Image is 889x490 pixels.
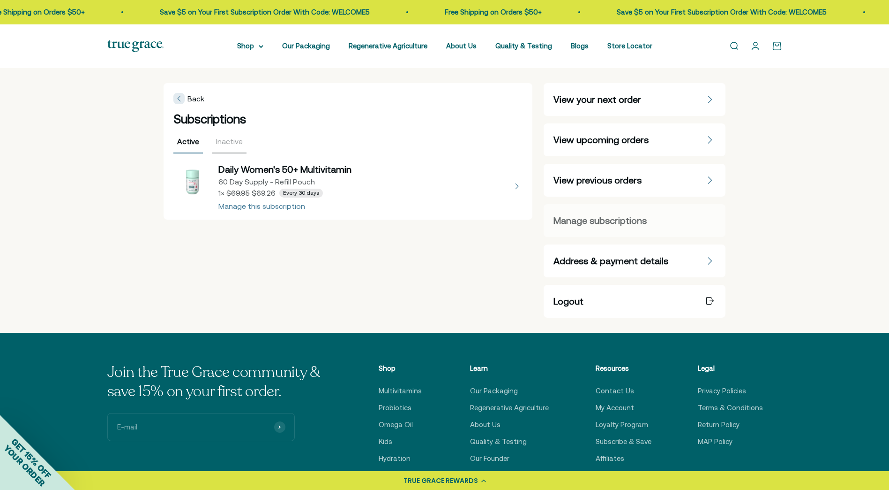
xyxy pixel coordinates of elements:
a: Contact Us [596,385,634,397]
span: Inactive [216,137,243,145]
span: YOUR ORDER [2,443,47,488]
a: Privacy Policies [698,385,746,397]
a: Store Locator [607,42,652,50]
a: MAP Policy [698,436,732,447]
span: Back [187,94,204,103]
a: Omega Oil [379,419,413,430]
span: Active [177,137,199,145]
span: Address & payment details [553,254,668,268]
span: View upcoming orders [553,133,649,146]
span: Manage subscriptions [553,214,647,227]
a: Manage subscriptions [544,204,725,237]
a: View your next order [544,83,725,116]
span: Back [173,93,204,104]
a: Kids [379,436,392,447]
p: Shop [379,363,424,374]
a: Blogs [571,42,589,50]
a: Affiliates [596,453,624,464]
a: Probiotics [379,402,411,413]
span: Subscriptions [173,112,246,126]
a: Our Founder [470,453,509,464]
p: Join the True Grace community & save 15% on your first order. [107,363,332,402]
a: Hydration [379,453,411,464]
p: Resources [596,363,651,374]
a: Terms & Conditions [698,402,763,413]
a: Our Packaging [282,42,330,50]
summary: Shop [237,40,263,52]
span: View previous orders [553,174,642,187]
a: Subscribe & Save [596,436,651,447]
a: Return Policy [698,419,740,430]
a: FAQ [596,470,609,481]
p: Save $5 on Your First Subscription Order With Code: WELCOME5 [160,7,370,18]
a: View previous orders [544,164,725,197]
a: About Us [446,42,477,50]
a: Address & payment details [544,245,725,277]
a: Free Shipping on Orders $50+ [445,8,542,16]
a: My Account [596,402,634,413]
a: Quality & Testing [470,436,527,447]
a: About Us [470,419,501,430]
a: View upcoming orders [544,123,725,156]
a: Regenerative Agriculture [349,42,427,50]
a: Logout [544,285,725,318]
div: Manage this subscription [218,202,305,210]
span: View your next order [553,93,641,106]
a: Quality & Testing [495,42,552,50]
p: Legal [698,363,763,374]
div: Filter subscriptions by status [173,136,523,153]
p: Save $5 on Your First Subscription Order With Code: WELCOME5 [617,7,827,18]
div: TRUE GRACE REWARDS [403,476,478,486]
span: Logout [553,295,583,308]
a: Multivitamins [379,385,422,397]
a: Loyalty Program [596,419,648,430]
a: Regenerative Agriculture [470,402,549,413]
p: Learn [470,363,549,374]
a: Our Packaging [470,385,518,397]
span: GET 15% OFF [9,436,53,480]
a: Shop All [379,470,405,481]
